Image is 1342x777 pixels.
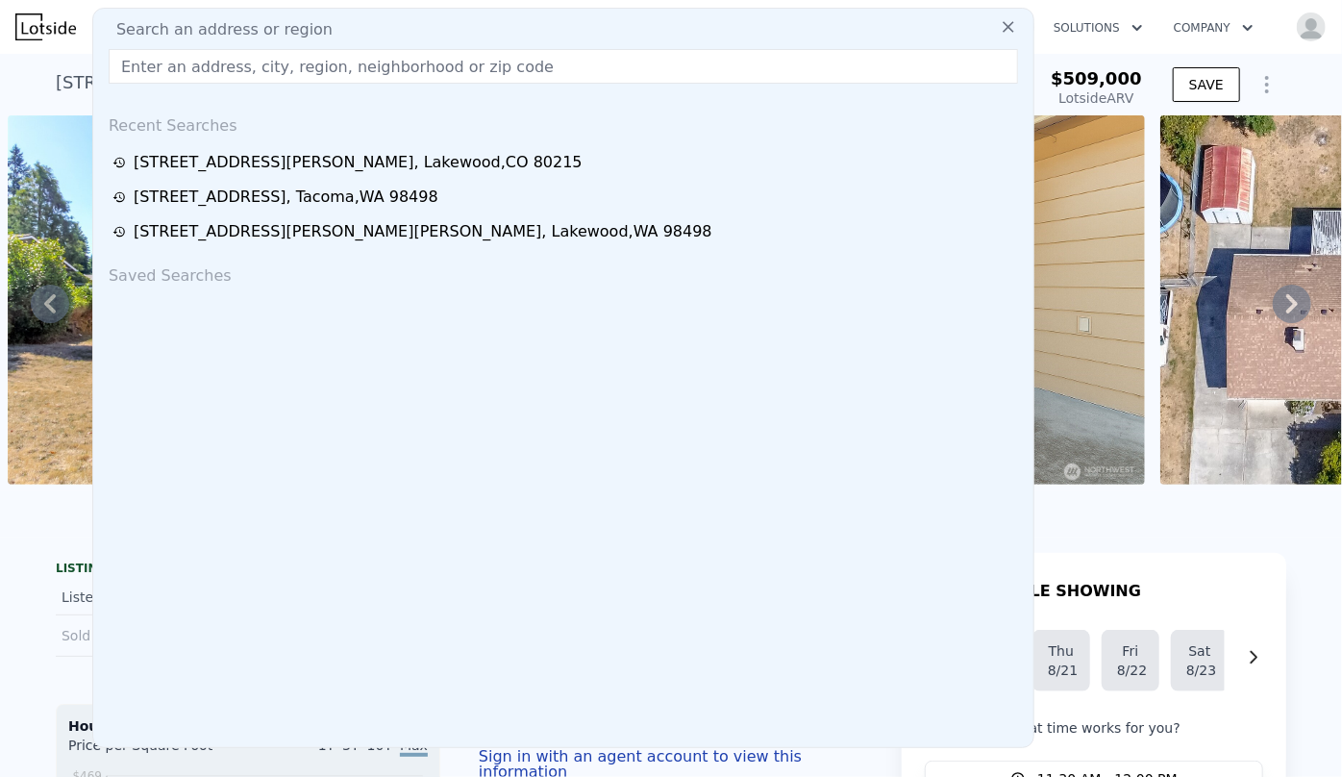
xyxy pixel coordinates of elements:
button: SAVE [1173,67,1240,102]
div: LISTING & SALE HISTORY [56,561,440,580]
button: Fri8/22 [1102,630,1159,691]
div: Sat [1186,641,1213,661]
img: Lotside [15,13,76,40]
div: [STREET_ADDRESS][PERSON_NAME] , Lakewood , CO 80215 [134,151,583,174]
button: Show Options [1248,65,1286,104]
button: Solutions [1038,11,1158,45]
div: Lotside ARV [1051,88,1142,108]
a: [STREET_ADDRESS], Tacoma,WA 98498 [112,186,1020,209]
span: Search an address or region [101,18,333,41]
div: [STREET_ADDRESS] , Tacoma , WA 98498 [134,186,438,209]
div: Saved Searches [101,249,1026,295]
a: [STREET_ADDRESS][PERSON_NAME], Lakewood,CO 80215 [112,151,1020,174]
div: 8/22 [1117,661,1144,680]
div: Houses Median Sale [68,716,428,736]
div: Thu [1048,641,1075,661]
a: [STREET_ADDRESS][PERSON_NAME][PERSON_NAME], Lakewood,WA 98498 [112,220,1020,243]
div: Recent Searches [101,99,1026,145]
button: Thu8/21 [1032,630,1090,691]
h1: SCHEDULE SHOWING [959,580,1141,603]
div: Fri [1117,641,1144,661]
span: $509,000 [1051,68,1142,88]
div: 8/21 [1048,661,1075,680]
div: Sold [62,623,233,648]
div: [STREET_ADDRESS] , [GEOGRAPHIC_DATA] , WA 98498 [56,69,520,96]
input: Enter an address, city, region, neighborhood or zip code [109,49,1018,84]
div: Listed [62,588,233,607]
img: avatar [1296,12,1327,42]
div: 8/23 [1186,661,1213,680]
p: What time works for you? [925,718,1263,738]
button: Company [1158,11,1269,45]
div: [STREET_ADDRESS][PERSON_NAME][PERSON_NAME] , Lakewood , WA 98498 [134,220,712,243]
button: Sat8/23 [1171,630,1229,691]
div: Price per Square Foot [68,736,248,766]
img: Sale: 167440107 Parcel: 101108175 [8,115,576,485]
